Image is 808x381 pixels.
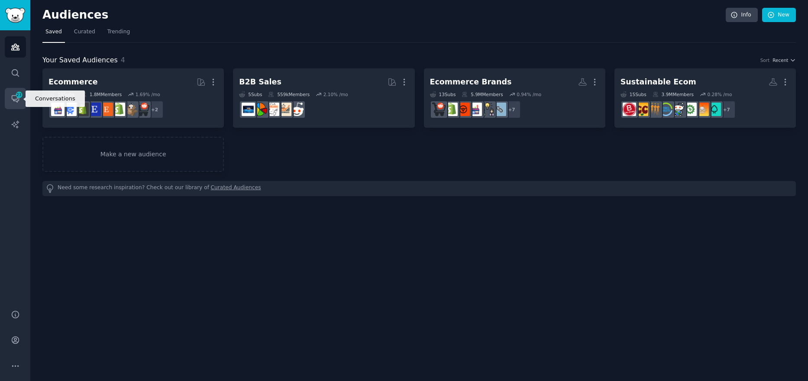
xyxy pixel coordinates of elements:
div: B2B Sales [239,77,281,87]
div: 559k Members [268,91,310,97]
a: Sustainable Ecom15Subs3.9MMembers0.28% /mo+7SustainablePackagingPackagingDesignGreenSupplyChainen... [614,68,796,128]
div: 10 Sub s [48,91,74,97]
img: logistics [456,103,470,116]
span: Saved [45,28,62,36]
a: Make a new audience [42,137,224,172]
img: supplychain [493,103,506,116]
img: ZeroWaste [659,103,672,116]
div: + 7 [718,100,736,119]
div: 1.8M Members [81,91,122,97]
div: Sustainable Ecom [621,77,696,87]
div: Sort [760,57,770,63]
span: Recent [772,57,788,63]
span: Curated [74,28,95,36]
img: bcorp [623,103,636,116]
img: shopify [112,103,125,116]
img: salestechniques [278,103,291,116]
a: Ecommerce10Subs1.8MMembers1.69% /mo+2ecommercedropshipshopifyEtsyEtsySellersreviewmyshopifyecomme... [42,68,224,128]
img: ecommerce_growth [469,103,482,116]
a: B2B Sales5Subs559kMembers2.10% /mosalessalestechniquesb2b_salesB2BSalesB_2_B_Selling_Tips [233,68,414,128]
img: EtsySellers [87,103,101,116]
a: Curated [71,25,98,43]
div: 3.9M Members [653,91,694,97]
img: dropship [124,103,137,116]
img: ecommerce_growth [51,103,65,116]
div: 0.28 % /mo [708,91,732,97]
img: environment [671,103,685,116]
a: Trending [104,25,133,43]
div: Ecommerce [48,77,98,87]
div: 13 Sub s [430,91,456,97]
a: Saved [42,25,65,43]
a: Curated Audiences [211,184,261,193]
div: 15 Sub s [621,91,646,97]
img: GummySearch logo [5,8,25,23]
img: b2b_sales [266,103,279,116]
span: 4 [121,56,125,64]
img: B2BSales [254,103,267,116]
img: ConsciousConsumers [635,103,648,116]
img: sustainableFinance [647,103,660,116]
div: + 2 [145,100,164,119]
a: Info [726,8,758,23]
div: Ecommerce Brands [430,77,512,87]
a: New [762,8,796,23]
img: Etsy [100,103,113,116]
div: Need some research inspiration? Check out our library of [42,181,796,196]
img: reviewmyshopify [75,103,89,116]
img: GreenSupplyChain [683,103,697,116]
div: 5.9M Members [462,91,503,97]
button: Recent [772,57,796,63]
img: sales [290,103,304,116]
img: ecommerce [136,103,149,116]
img: growmybusiness [481,103,494,116]
img: shopify [444,103,458,116]
div: 5 Sub s [239,91,262,97]
a: 23 [5,88,26,109]
img: B_2_B_Selling_Tips [242,103,255,116]
img: SustainablePackaging [708,103,721,116]
span: 23 [15,92,23,98]
div: + 7 [503,100,521,119]
span: Trending [107,28,130,36]
img: ecommerce [432,103,446,116]
span: Your Saved Audiences [42,55,118,66]
a: Ecommerce Brands13Subs5.9MMembers0.94% /mo+7supplychaingrowmybusinessecommerce_growthlogisticssho... [424,68,605,128]
h2: Audiences [42,8,726,22]
div: 0.94 % /mo [517,91,541,97]
img: PackagingDesign [695,103,709,116]
div: 2.10 % /mo [323,91,348,97]
img: ecommercemarketing [63,103,77,116]
div: 1.69 % /mo [136,91,160,97]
